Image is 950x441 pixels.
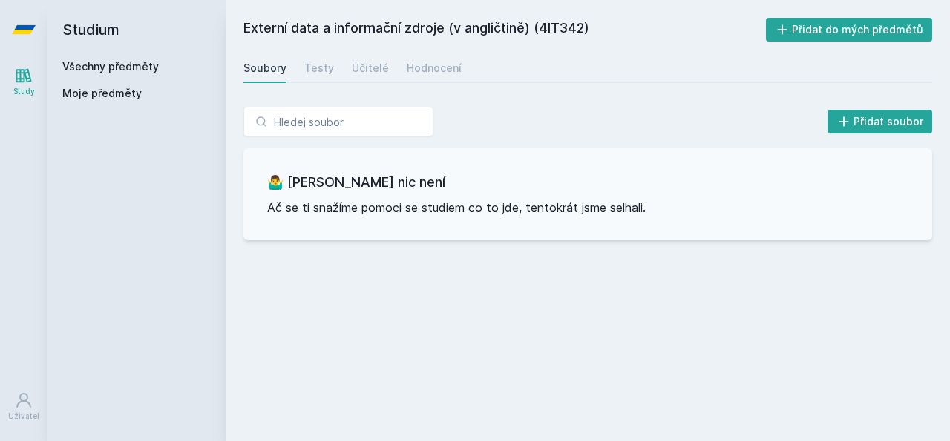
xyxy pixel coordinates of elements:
[304,53,334,83] a: Testy
[8,411,39,422] div: Uživatel
[267,199,908,216] p: Ač se ti snažíme pomoci se studiem co to jde, tentokrát jsme selhali.
[3,59,45,105] a: Study
[243,107,433,136] input: Hledej soubor
[13,86,35,97] div: Study
[243,61,286,76] div: Soubory
[766,18,933,42] button: Přidat do mých předmětů
[407,53,462,83] a: Hodnocení
[243,18,766,42] h2: Externí data a informační zdroje (v angličtině) (4IT342)
[407,61,462,76] div: Hodnocení
[62,60,159,73] a: Všechny předměty
[267,172,908,193] h3: 🤷‍♂️ [PERSON_NAME] nic není
[352,61,389,76] div: Učitelé
[243,53,286,83] a: Soubory
[352,53,389,83] a: Učitelé
[3,384,45,429] a: Uživatel
[304,61,334,76] div: Testy
[828,110,933,133] button: Přidat soubor
[62,86,142,101] span: Moje předměty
